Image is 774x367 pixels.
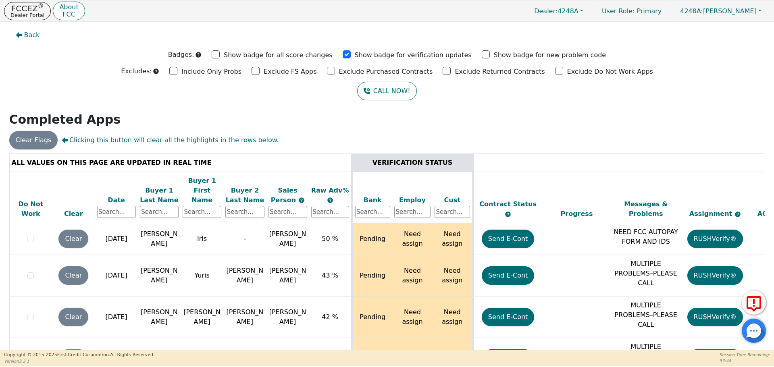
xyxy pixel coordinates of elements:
[455,67,545,77] p: Exclude Returned Contracts
[62,135,279,145] span: Clicking this button will clear all the highlights in the rows below.
[59,4,78,10] p: About
[689,210,734,218] span: Assignment
[181,67,241,77] p: Include Only Probs
[394,195,431,205] div: Employ
[223,255,266,297] td: [PERSON_NAME]
[269,308,306,326] span: [PERSON_NAME]
[59,11,78,18] p: FCC
[355,50,472,60] p: Show badge for verification updates
[742,290,766,315] button: Report Error to FCC
[95,297,138,338] td: [DATE]
[544,209,610,219] div: Progress
[613,301,678,330] p: MULTIPLE PROBLEMS–PLEASE CALL
[54,209,93,219] div: Clear
[433,297,473,338] td: Need assign
[567,67,653,77] p: Exclude Do Not Work Apps
[181,255,223,297] td: Yuris
[357,82,416,100] button: CALL NOW!
[223,223,266,255] td: -
[58,230,88,248] button: Clear
[9,26,46,44] button: Back
[97,206,136,218] input: Search...
[433,223,473,255] td: Need assign
[720,352,770,358] p: Session Time Remaining:
[168,50,194,60] p: Badges:
[95,255,138,297] td: [DATE]
[138,223,181,255] td: [PERSON_NAME]
[223,297,266,338] td: [PERSON_NAME]
[225,206,264,218] input: Search...
[526,5,592,17] button: Dealer:4248A
[183,176,221,205] div: Buyer 1 First Name
[602,7,635,15] span: User Role :
[534,7,578,15] span: 4248A
[4,352,154,359] p: Copyright © 2015- 2025 First Credit Corporation.
[352,255,392,297] td: Pending
[687,308,743,326] button: RUSHVerify®
[38,2,44,10] sup: ®
[58,266,88,285] button: Clear
[181,297,223,338] td: [PERSON_NAME]
[10,12,44,18] p: Dealer Portal
[4,358,154,364] p: Version 3.2.1
[183,206,221,218] input: Search...
[268,206,307,218] input: Search...
[687,230,743,248] button: RUSHVerify®
[355,206,391,218] input: Search...
[482,266,535,285] button: Send E-Cont
[181,223,223,255] td: Iris
[613,199,678,219] div: Messages & Problems
[140,206,179,218] input: Search...
[140,186,179,205] div: Buyer 1 Last Name
[322,272,338,279] span: 43 %
[613,227,678,247] p: NEED FCC AUTOPAY FORM AND IDS
[269,267,306,284] span: [PERSON_NAME]
[687,266,743,285] button: RUSHVerify®
[680,7,703,15] span: 4248A:
[224,50,333,60] p: Show badge for all score changes
[225,186,264,205] div: Buyer 2 Last Name
[322,235,338,243] span: 50 %
[482,308,535,326] button: Send E-Cont
[12,199,50,219] div: Do Not Work
[534,7,558,15] span: Dealer:
[138,255,181,297] td: [PERSON_NAME]
[12,158,349,168] div: ALL VALUES ON THIS PAGE ARE UPDATED IN REAL TIME
[433,255,473,297] td: Need assign
[352,297,392,338] td: Pending
[58,308,88,326] button: Clear
[680,7,757,15] span: [PERSON_NAME]
[355,158,470,168] div: VERIFICATION STATUS
[720,358,770,364] p: 53:44
[339,67,433,77] p: Exclude Purchased Contracts
[435,206,470,218] input: Search...
[482,230,535,248] button: Send E-Cont
[352,223,392,255] td: Pending
[392,297,433,338] td: Need assign
[121,66,152,76] p: Excludes:
[110,352,154,357] span: All Rights Reserved.
[53,2,85,21] button: AboutFCC
[613,259,678,288] p: MULTIPLE PROBLEMS–PLEASE CALL
[9,131,58,149] button: Clear Flags
[269,230,306,247] span: [PERSON_NAME]
[24,30,40,40] span: Back
[672,5,770,17] button: 4248A:[PERSON_NAME]
[494,50,606,60] p: Show badge for new problem code
[435,195,470,205] div: Cust
[271,187,298,204] span: Sales Person
[10,4,44,12] p: FCCEZ
[311,206,349,218] input: Search...
[4,2,51,20] button: FCCEZ®Dealer Portal
[322,313,338,321] span: 42 %
[264,67,317,77] p: Exclude FS Apps
[138,297,181,338] td: [PERSON_NAME]
[594,3,670,19] a: User Role: Primary
[95,223,138,255] td: [DATE]
[392,223,433,255] td: Need assign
